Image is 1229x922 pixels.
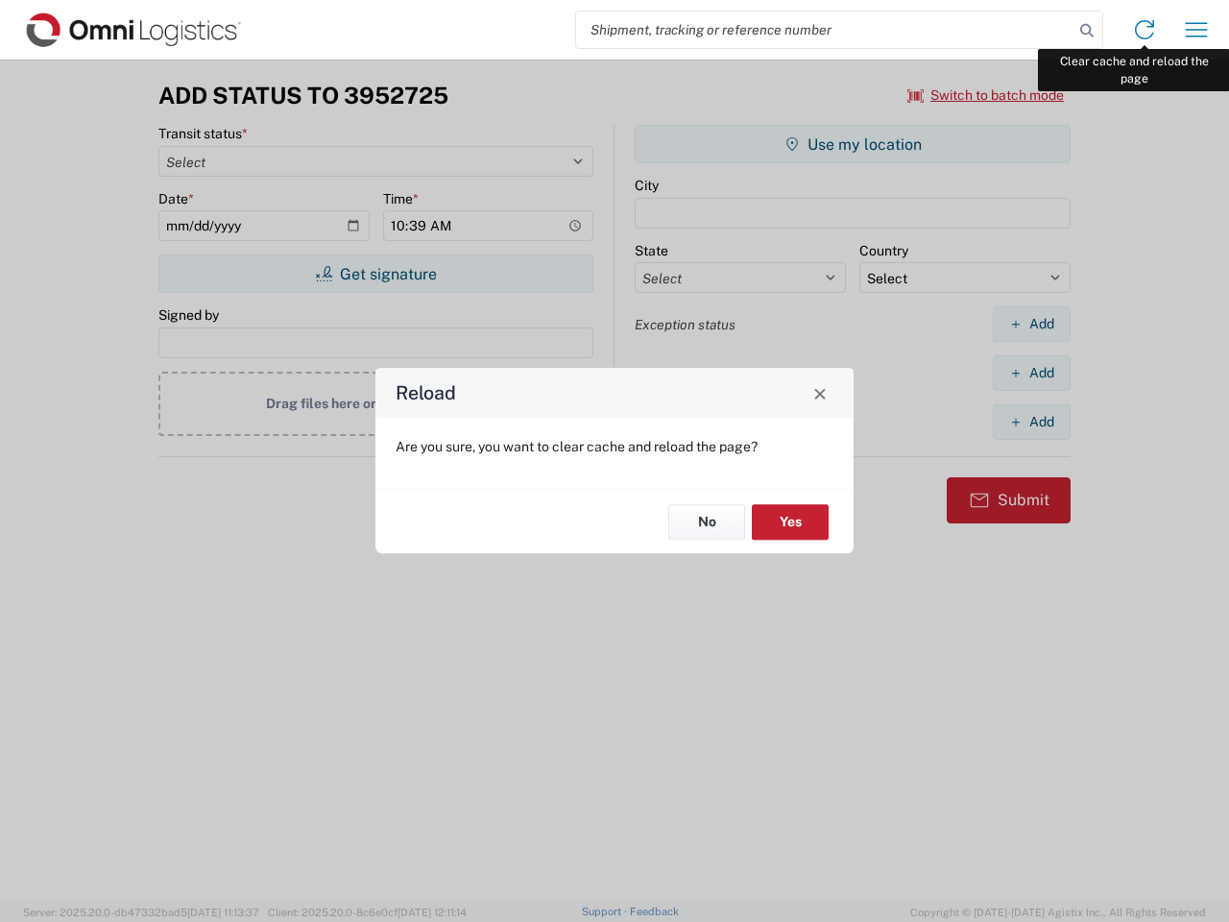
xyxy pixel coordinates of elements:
h4: Reload [396,379,456,407]
input: Shipment, tracking or reference number [576,12,1073,48]
button: Yes [752,504,829,540]
button: Close [807,379,833,406]
p: Are you sure, you want to clear cache and reload the page? [396,438,833,455]
button: No [668,504,745,540]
